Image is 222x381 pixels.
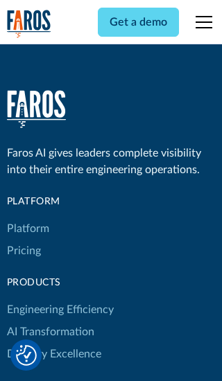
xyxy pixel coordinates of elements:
[7,90,66,128] img: Faros Logo White
[7,145,216,178] div: Faros AI gives leaders complete visibility into their entire engineering operations.
[16,345,37,366] button: Cookie Settings
[7,321,94,343] a: AI Transformation
[16,345,37,366] img: Revisit consent button
[98,8,179,37] a: Get a demo
[7,240,41,262] a: Pricing
[7,10,51,38] a: home
[7,10,51,38] img: Logo of the analytics and reporting company Faros.
[7,218,49,240] a: Platform
[7,276,114,290] div: products
[7,343,101,365] a: Delivery Excellence
[187,6,215,39] div: menu
[7,195,114,209] div: Platform
[7,299,114,321] a: Engineering Efficiency
[7,90,66,128] a: home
